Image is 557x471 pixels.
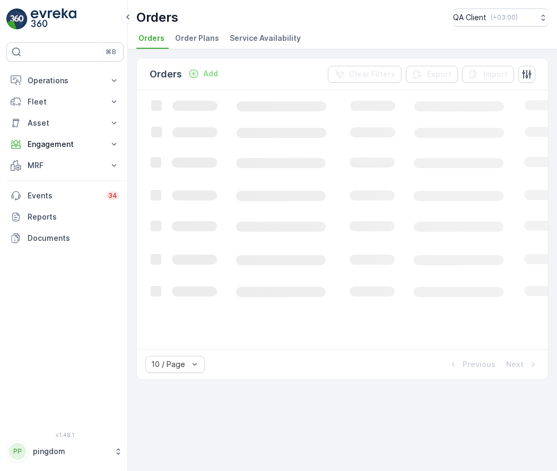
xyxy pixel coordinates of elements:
a: Events34 [6,185,124,206]
p: Events [28,190,100,201]
p: Previous [463,359,495,370]
span: v 1.48.1 [6,432,124,438]
a: Documents [6,228,124,249]
a: Reports [6,206,124,228]
p: Add [203,68,218,79]
button: Asset [6,112,124,134]
div: PP [9,443,26,460]
p: Orders [136,9,178,26]
button: QA Client(+03:00) [453,8,549,27]
button: Add [184,67,222,80]
span: Service Availability [230,33,301,43]
p: Fleet [28,97,102,107]
img: logo [6,8,28,30]
p: Engagement [28,139,102,150]
button: Engagement [6,134,124,155]
p: Documents [28,233,119,243]
button: Export [406,66,458,83]
p: Import [483,69,508,80]
button: MRF [6,155,124,176]
p: ⌘B [106,48,116,56]
button: Fleet [6,91,124,112]
p: Asset [28,118,102,128]
button: Clear Filters [328,66,402,83]
p: 34 [108,191,117,200]
button: PPpingdom [6,440,124,463]
img: logo_light-DOdMpM7g.png [31,8,76,30]
span: Orders [138,33,164,43]
button: Next [505,358,539,371]
p: Next [506,359,524,370]
p: MRF [28,160,102,171]
p: Clear Filters [349,69,395,80]
button: Import [462,66,514,83]
p: Operations [28,75,102,86]
p: ( +03:00 ) [491,13,518,22]
p: QA Client [453,12,486,23]
button: Operations [6,70,124,91]
button: Previous [447,358,497,371]
p: Orders [150,67,182,82]
p: pingdom [33,446,109,457]
p: Export [427,69,451,80]
span: Order Plans [175,33,219,43]
p: Reports [28,212,119,222]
